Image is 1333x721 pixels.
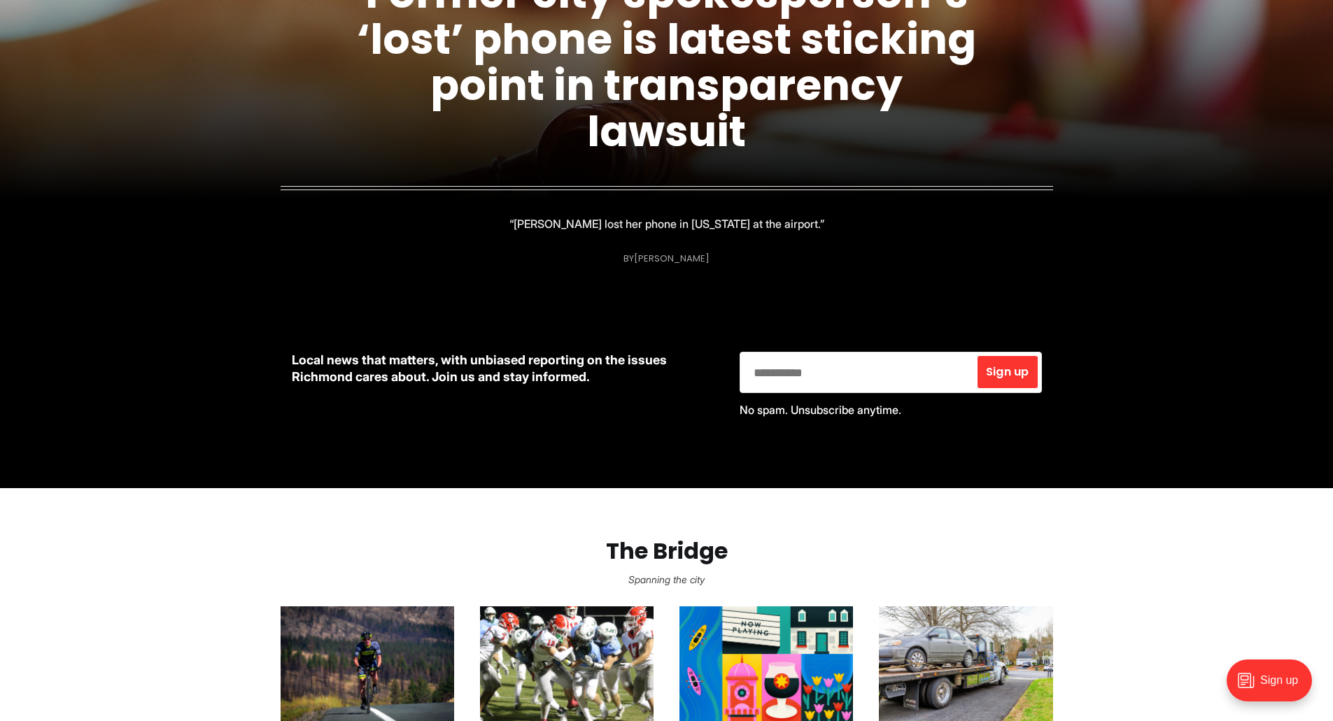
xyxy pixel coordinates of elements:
[623,253,710,264] div: By
[634,252,710,265] a: [PERSON_NAME]
[1215,652,1333,721] iframe: portal-trigger
[292,352,717,385] p: Local news that matters, with unbiased reporting on the issues Richmond cares about. Join us and ...
[22,570,1311,590] p: Spanning the city
[986,366,1029,378] span: Sign up
[740,403,901,417] span: No spam. Unsubscribe anytime.
[978,356,1037,388] button: Sign up
[509,214,824,234] p: “[PERSON_NAME] lost her phone in [US_STATE] at the airport.”
[22,538,1311,564] h2: The Bridge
